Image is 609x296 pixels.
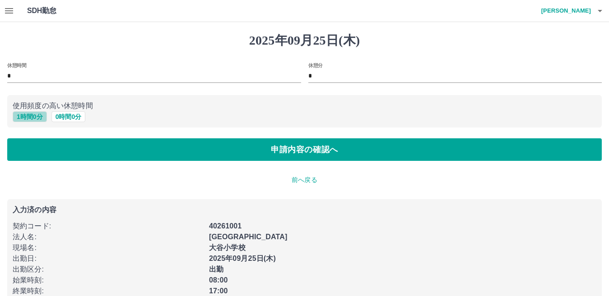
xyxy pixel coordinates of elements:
button: 1時間0分 [13,111,47,122]
p: 始業時刻 : [13,275,204,286]
p: 現場名 : [13,242,204,253]
p: 入力済の内容 [13,206,596,214]
b: 2025年09月25日(木) [209,255,276,262]
b: 17:00 [209,287,228,295]
label: 休憩時間 [7,62,26,68]
h1: 2025年09月25日(木) [7,33,602,48]
b: [GEOGRAPHIC_DATA] [209,233,288,241]
b: 40261001 [209,222,242,230]
p: 出勤区分 : [13,264,204,275]
p: 前へ戻る [7,175,602,185]
p: 契約コード : [13,221,204,232]
p: 出勤日 : [13,253,204,264]
b: 大谷小学校 [209,244,246,251]
button: 申請内容の確認へ [7,138,602,161]
b: 08:00 [209,276,228,284]
button: 0時間0分 [51,111,86,122]
p: 法人名 : [13,232,204,242]
p: 使用頻度の高い休憩時間 [13,100,596,111]
b: 出勤 [209,265,223,273]
label: 休憩分 [308,62,323,68]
